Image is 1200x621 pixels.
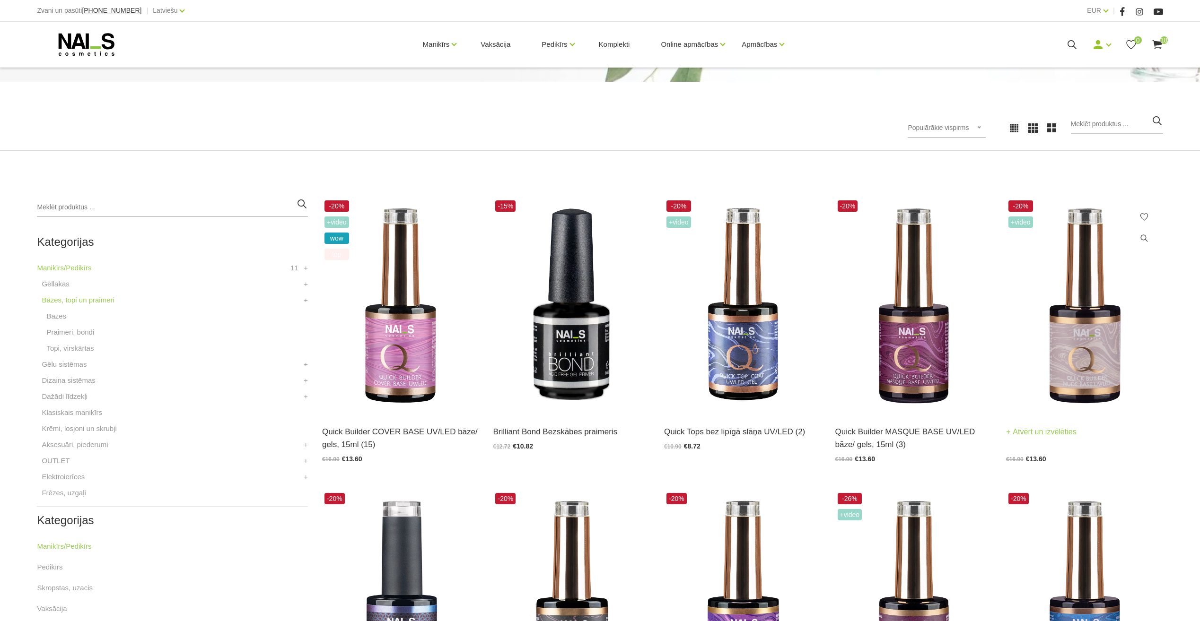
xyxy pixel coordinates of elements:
a: Gēlu sistēmas [42,359,87,370]
a: EUR [1087,5,1101,16]
a: [PHONE_NUMBER] [82,7,141,14]
span: €10.90 [664,443,682,450]
a: + [304,359,308,370]
a: Aksesuāri, piederumi [42,439,108,450]
a: Pedikīrs [542,26,567,63]
span: -20% [495,493,516,504]
a: Elektroierīces [42,471,85,483]
a: Krēmi, losjoni un skrubji [42,423,116,434]
a: 18 [1151,39,1163,51]
span: -20% [324,200,349,212]
span: Populārākie vispirms [908,124,969,131]
a: Praimeri, bondi [46,327,94,338]
span: -20% [666,200,691,212]
img: Šī brīža iemīlētākais produkts, kas nepieviļ nevienu meistaru.Perfektas noturības kamuflāžas bāze... [322,198,479,414]
a: Dažādi līdzekļi [42,391,88,402]
a: Vaksācija [473,22,518,67]
a: Manikīrs/Pedikīrs [37,541,91,552]
span: +Video [666,216,691,228]
a: Dizaina sistēmas [42,375,95,386]
span: -15% [495,200,516,212]
span: €12.72 [493,443,510,450]
img: Quick Masque base – viegli maskējoša bāze/gels. Šī bāze/gels ir unikāls produkts ar daudz izmanto... [835,198,992,414]
a: OUTLET [42,455,70,466]
input: Meklēt produktus ... [1071,115,1163,134]
a: Frēzes, uzgaļi [42,487,86,499]
a: + [304,375,308,386]
span: €13.60 [342,455,362,463]
span: -20% [1008,493,1029,504]
span: 11 [290,262,298,274]
a: Topi, virskārtas [46,343,94,354]
a: Apmācības [742,26,777,63]
a: + [304,391,308,402]
span: wow [324,233,349,244]
a: Komplekti [591,22,638,67]
a: + [304,294,308,306]
a: Latviešu [153,5,177,16]
a: + [304,471,308,483]
a: Atvērt un izvēlēties [1006,425,1077,439]
span: €13.60 [1026,455,1046,463]
a: Vaksācija [37,603,67,614]
span: +Video [838,509,862,520]
input: Meklēt produktus ... [37,198,308,217]
a: Pedikīrs [37,561,62,573]
h2: Kategorijas [37,236,308,248]
a: Klasiskais manikīrs [42,407,102,418]
span: 18 [1160,36,1168,44]
a: + [304,278,308,290]
div: Zvani un pasūti [37,5,141,17]
a: + [304,439,308,450]
span: 0 [1134,36,1142,44]
a: Quick Builder MASQUE BASE UV/LED bāze/ gels, 15ml (3) [835,425,992,451]
span: €16.90 [322,456,340,463]
span: €13.60 [855,455,875,463]
span: +Video [324,216,349,228]
span: -20% [1008,200,1033,212]
a: Quick Tops bez lipīgā slāņa UV/LED (2) [664,425,821,438]
a: Manikīrs [423,26,450,63]
span: -20% [324,493,345,504]
a: Brilliant Bond Bezskābes praimeris [493,425,650,438]
span: -26% [838,493,862,504]
span: | [146,5,148,17]
img: Lieliskas noturības kamuflējošā bāze/gels, kas ir saudzīga pret dabīgo nagu un nebojā naga plātni... [1006,198,1163,414]
span: | [1113,5,1115,17]
a: Gēllakas [42,278,69,290]
a: Quick Builder COVER BASE UV/LED bāze/ gels, 15ml (15) [322,425,479,451]
span: -20% [666,493,687,504]
span: -20% [838,200,858,212]
a: Skropstas, uzacis [37,582,93,594]
span: €10.82 [513,442,533,450]
a: Online apmācības [661,26,718,63]
span: top [324,249,349,260]
span: €8.72 [684,442,701,450]
img: Virsējais pārklājums bez lipīgā slāņa.Nodrošina izcilu spīdumu manikīram līdz pat nākamajai profi... [664,198,821,414]
a: Bāzes, topi un praimeri [42,294,114,306]
span: €16.90 [1006,456,1024,463]
a: Manikīrs/Pedikīrs [37,262,91,274]
a: 0 [1125,39,1137,51]
span: +Video [1008,216,1033,228]
a: + [304,262,308,274]
a: Bāzes [46,310,66,322]
h2: Kategorijas [37,514,308,526]
img: Bezskābes saķeres kārta nagiem.Skābi nesaturošs līdzeklis, kas nodrošina lielisku dabīgā naga saķ... [493,198,650,414]
span: €16.90 [835,456,853,463]
a: + [304,455,308,466]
